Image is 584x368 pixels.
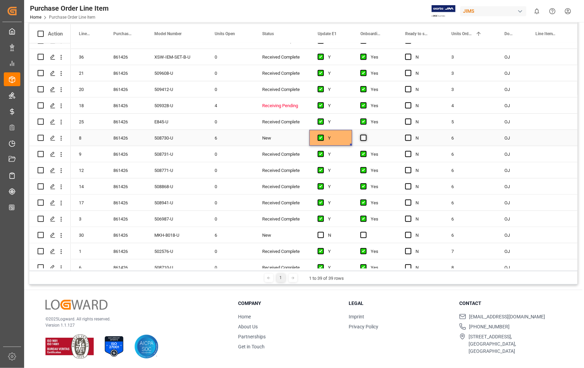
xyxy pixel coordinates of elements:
[48,31,63,37] div: Action
[328,195,344,211] div: Y
[545,3,560,19] button: Help Center
[29,146,71,162] div: Press SPACE to select this row.
[29,65,71,81] div: Press SPACE to select this row.
[371,82,389,98] div: Yes
[416,146,435,162] div: N
[405,31,429,36] span: Ready to ship
[71,114,105,130] div: 25
[496,146,527,162] div: OJ
[262,179,301,195] div: Received Complete
[371,49,389,65] div: Yes
[262,244,301,259] div: Received Complete
[146,227,206,243] div: MKH-8018-U
[238,324,258,329] a: About Us
[496,259,527,275] div: OJ
[146,195,206,211] div: 508941-U
[238,344,265,349] a: Get in Touch
[206,243,254,259] div: 0
[105,65,146,81] div: 861426
[328,65,344,81] div: Y
[45,316,221,322] p: © 2025 Logward. All rights reserved.
[45,322,221,328] p: Version 1.1.127
[496,65,527,81] div: OJ
[496,162,527,178] div: OJ
[105,243,146,259] div: 861426
[262,195,301,211] div: Received Complete
[146,81,206,97] div: 509412-U
[328,82,344,98] div: Y
[206,259,254,275] div: 0
[262,163,301,178] div: Received Complete
[535,31,557,36] span: Line Items Code
[105,162,146,178] div: 861426
[29,227,71,243] div: Press SPACE to select this row.
[238,314,251,319] a: Home
[371,244,389,259] div: Yes
[496,178,527,194] div: OJ
[496,114,527,130] div: OJ
[416,98,435,114] div: N
[262,65,301,81] div: Received Complete
[206,162,254,178] div: 0
[146,259,206,275] div: 508710-U
[29,259,71,276] div: Press SPACE to select this row.
[105,227,146,243] div: 861426
[371,211,389,227] div: Yes
[206,49,254,65] div: 0
[318,31,337,36] span: Update E1
[328,146,344,162] div: Y
[328,244,344,259] div: Y
[443,49,496,65] div: 3
[496,243,527,259] div: OJ
[29,211,71,227] div: Press SPACE to select this row.
[206,146,254,162] div: 0
[496,227,527,243] div: OJ
[416,49,435,65] div: N
[238,334,266,339] a: Partnerships
[371,195,389,211] div: Yes
[460,4,529,18] button: JIMS
[238,300,340,307] h3: Company
[328,179,344,195] div: Y
[416,163,435,178] div: N
[416,82,435,98] div: N
[262,211,301,227] div: Received Complete
[328,211,344,227] div: Y
[443,114,496,130] div: 5
[328,114,344,130] div: Y
[371,65,389,81] div: Yes
[105,130,146,146] div: 861426
[262,31,274,36] span: Status
[71,243,105,259] div: 1
[443,227,496,243] div: 6
[371,98,389,114] div: Yes
[146,65,206,81] div: 509608-U
[496,81,527,97] div: OJ
[496,130,527,146] div: OJ
[443,259,496,275] div: 8
[371,179,389,195] div: Yes
[146,178,206,194] div: 508868-U
[416,211,435,227] div: N
[71,227,105,243] div: 30
[443,65,496,81] div: 3
[105,195,146,211] div: 861426
[443,146,496,162] div: 6
[105,259,146,275] div: 861426
[71,98,105,113] div: 18
[102,335,126,359] img: ISO 27001 Certification
[71,49,105,65] div: 36
[469,333,561,355] span: [STREET_ADDRESS], [GEOGRAPHIC_DATA], [GEOGRAPHIC_DATA]
[146,98,206,113] div: 509328-U
[29,162,71,178] div: Press SPACE to select this row.
[215,31,235,36] span: Units Open
[469,323,510,330] span: [PHONE_NUMBER]
[443,162,496,178] div: 6
[29,114,71,130] div: Press SPACE to select this row.
[328,49,344,65] div: Y
[146,130,206,146] div: 508730-U
[206,98,254,113] div: 4
[443,178,496,194] div: 6
[206,195,254,211] div: 0
[262,82,301,98] div: Received Complete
